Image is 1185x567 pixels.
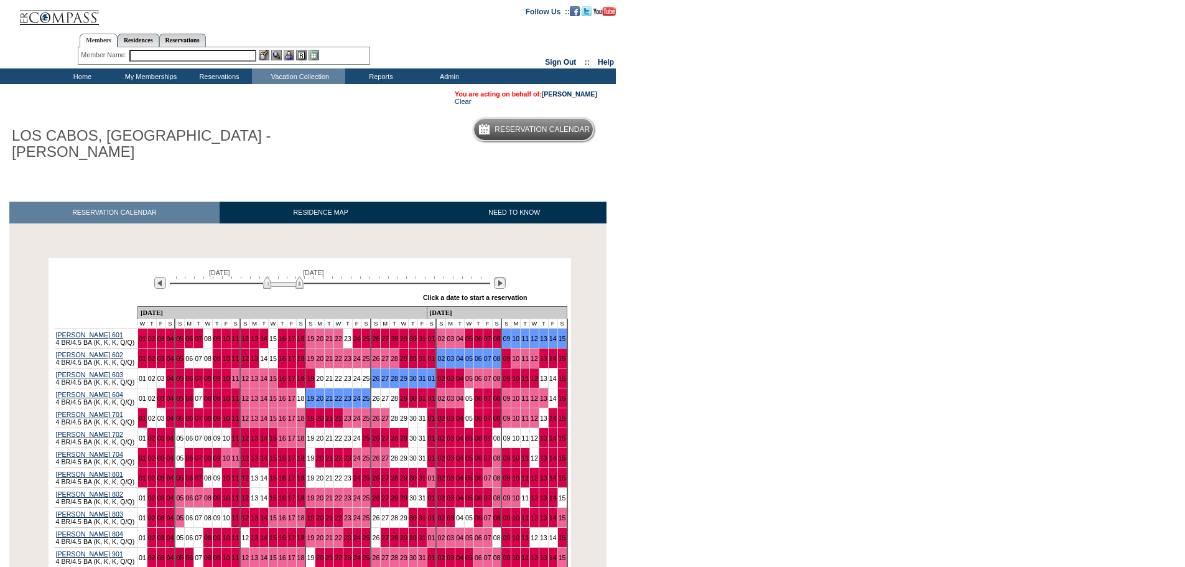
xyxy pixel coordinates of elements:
[251,375,258,382] a: 13
[204,434,211,442] a: 08
[549,375,557,382] a: 14
[176,395,184,402] a: 05
[363,434,370,442] a: 25
[455,98,471,105] a: Clear
[269,375,277,382] a: 15
[157,415,165,422] a: 03
[475,395,482,402] a: 06
[56,391,123,398] a: [PERSON_NAME] 604
[260,434,267,442] a: 14
[296,50,307,60] img: Reservations
[381,335,389,342] a: 27
[503,335,510,342] a: 09
[409,375,417,382] a: 30
[157,335,165,342] a: 03
[297,355,305,362] a: 18
[559,375,566,382] a: 15
[456,355,463,362] a: 04
[531,335,538,342] a: 12
[428,335,435,342] a: 01
[204,415,211,422] a: 08
[139,335,146,342] a: 01
[139,355,146,362] a: 01
[512,395,519,402] a: 10
[297,375,305,382] a: 18
[344,415,351,422] a: 23
[447,375,454,382] a: 03
[391,434,398,442] a: 28
[204,395,211,402] a: 08
[540,395,547,402] a: 13
[157,395,165,402] a: 03
[512,375,519,382] a: 10
[307,335,314,342] a: 19
[269,395,277,402] a: 15
[204,335,211,342] a: 08
[484,415,491,422] a: 07
[437,415,445,422] a: 02
[185,395,193,402] a: 06
[241,395,249,402] a: 12
[582,6,592,16] img: Follow us on Twitter
[428,434,435,442] a: 01
[344,355,351,362] a: 23
[260,335,267,342] a: 14
[279,415,286,422] a: 16
[213,355,221,362] a: 09
[521,415,529,422] a: 11
[512,355,519,362] a: 10
[260,415,267,422] a: 14
[232,375,239,382] a: 11
[223,434,230,442] a: 10
[260,395,267,402] a: 14
[56,411,123,418] a: [PERSON_NAME] 701
[241,375,249,382] a: 12
[269,335,277,342] a: 15
[185,415,193,422] a: 06
[363,415,370,422] a: 25
[176,434,184,442] a: 05
[139,375,146,382] a: 01
[419,415,426,422] a: 31
[241,415,249,422] a: 12
[344,434,351,442] a: 23
[437,434,445,442] a: 02
[372,335,379,342] a: 26
[251,434,258,442] a: 13
[307,434,314,442] a: 19
[279,395,286,402] a: 16
[381,395,389,402] a: 27
[428,415,435,422] a: 01
[381,355,389,362] a: 27
[419,434,426,442] a: 31
[419,375,426,382] a: 31
[223,415,230,422] a: 10
[447,434,454,442] a: 03
[593,7,616,14] a: Subscribe to our YouTube Channel
[545,58,576,67] a: Sign Out
[195,415,202,422] a: 07
[391,415,398,422] a: 28
[570,7,580,14] a: Become our fan on Facebook
[157,434,165,442] a: 03
[148,434,156,442] a: 02
[195,395,202,402] a: 07
[316,375,323,382] a: 20
[493,375,501,382] a: 08
[335,434,342,442] a: 22
[353,375,361,382] a: 24
[598,58,614,67] a: Help
[118,34,159,47] a: Residences
[260,355,267,362] a: 14
[465,355,473,362] a: 05
[259,50,269,60] img: b_edit.gif
[512,335,519,342] a: 10
[456,395,463,402] a: 04
[269,434,277,442] a: 15
[279,355,286,362] a: 16
[307,415,314,422] a: 19
[353,434,361,442] a: 24
[465,395,473,402] a: 05
[465,415,473,422] a: 05
[475,375,482,382] a: 06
